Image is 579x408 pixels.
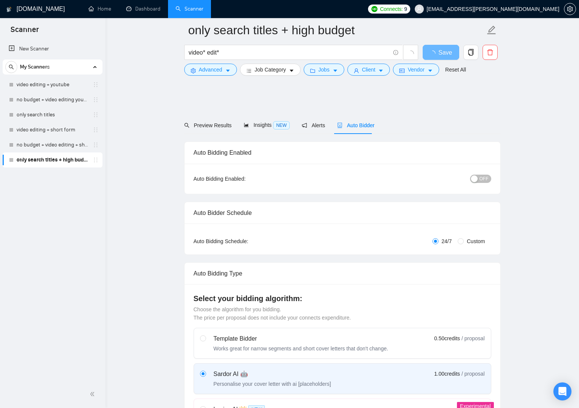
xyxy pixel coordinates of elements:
[304,64,344,76] button: folderJobscaret-down
[463,45,478,60] button: copy
[189,48,390,57] input: Search Freelance Jobs...
[333,68,338,73] span: caret-down
[93,157,99,163] span: holder
[93,127,99,133] span: holder
[20,59,50,75] span: My Scanners
[302,123,307,128] span: notification
[93,97,99,103] span: holder
[289,68,294,73] span: caret-down
[564,3,576,15] button: setting
[434,334,460,343] span: 0.50 credits
[188,21,485,40] input: Scanner name...
[553,382,571,400] div: Open Intercom Messenger
[244,122,290,128] span: Insights
[302,122,325,128] span: Alerts
[17,107,88,122] a: only search titles
[126,6,160,12] a: dashboardDashboard
[246,68,252,73] span: bars
[194,306,351,321] span: Choose the algorithm for you bidding. The price per proposal does not include your connects expen...
[461,370,484,378] span: / proposal
[5,61,17,73] button: search
[5,24,45,40] span: Scanner
[371,6,377,12] img: upwork-logo.png
[90,390,97,398] span: double-left
[480,175,489,183] span: OFF
[310,68,315,73] span: folder
[194,237,293,245] div: Auto Bidding Schedule:
[438,237,455,245] span: 24/7
[93,82,99,88] span: holder
[399,68,405,73] span: idcard
[194,202,491,224] div: Auto Bidder Schedule
[9,41,96,56] a: New Scanner
[244,122,249,128] span: area-chart
[17,152,88,167] a: only search titles + high budget
[93,112,99,118] span: holder
[347,64,390,76] button: userClientcaret-down
[176,6,203,12] a: searchScanner
[89,6,111,12] a: homeHome
[93,142,99,148] span: holder
[407,50,414,57] span: loading
[464,237,488,245] span: Custom
[404,5,407,13] span: 9
[17,92,88,107] a: no budget + video editing youtube
[194,142,491,163] div: Auto Bidding Enabled
[3,59,102,167] li: My Scanners
[17,137,88,152] a: no budget + video editing + short form
[199,65,222,74] span: Advanced
[337,123,342,128] span: robot
[184,123,189,128] span: search
[438,48,452,57] span: Save
[6,64,17,70] span: search
[483,45,498,60] button: delete
[191,68,196,73] span: setting
[445,65,466,74] a: Reset All
[255,65,286,74] span: Job Category
[184,64,237,76] button: settingAdvancedcaret-down
[423,45,459,60] button: Save
[273,121,290,129] span: NEW
[184,122,232,128] span: Preview Results
[429,50,438,56] span: loading
[393,64,439,76] button: idcardVendorcaret-down
[17,122,88,137] a: video editing + short form
[380,5,403,13] span: Connects:
[428,68,433,73] span: caret-down
[487,25,497,35] span: edit
[483,49,497,56] span: delete
[393,50,398,55] span: info-circle
[214,345,388,352] div: Works great for narrow segments and short cover letters that don't change.
[194,263,491,284] div: Auto Bidding Type
[417,6,422,12] span: user
[564,6,576,12] a: setting
[214,380,331,388] div: Personalise your cover letter with ai [placeholders]
[461,335,484,342] span: / proposal
[225,68,231,73] span: caret-down
[214,370,331,379] div: Sardor AI 🤖
[194,293,491,304] h4: Select your bidding algorithm:
[464,49,478,56] span: copy
[318,65,330,74] span: Jobs
[434,370,460,378] span: 1.00 credits
[194,175,293,183] div: Auto Bidding Enabled:
[354,68,359,73] span: user
[6,3,12,15] img: logo
[362,65,376,74] span: Client
[408,65,424,74] span: Vendor
[240,64,301,76] button: barsJob Categorycaret-down
[17,77,88,92] a: video editing + youtube
[214,334,388,343] div: Template Bidder
[378,68,383,73] span: caret-down
[337,122,374,128] span: Auto Bidder
[3,41,102,56] li: New Scanner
